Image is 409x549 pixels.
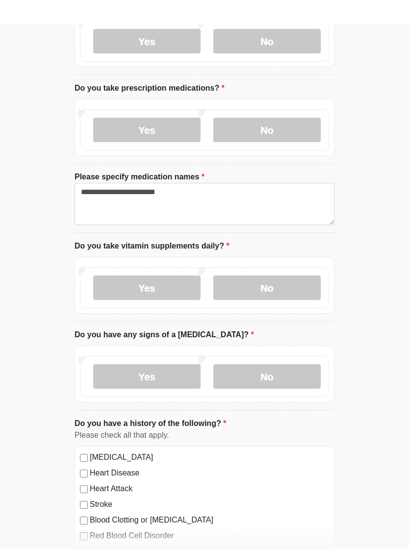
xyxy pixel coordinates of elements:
[80,470,88,477] input: Heart Disease
[93,275,201,300] label: Yes
[90,514,329,526] label: Blood Clotting or [MEDICAL_DATA]
[80,517,88,524] input: Blood Clotting or [MEDICAL_DATA]
[90,499,329,510] label: Stroke
[75,82,225,94] label: Do you take prescription medications?
[75,429,334,441] div: Please check all that apply.
[90,451,329,463] label: [MEDICAL_DATA]
[213,364,321,389] label: No
[90,467,329,479] label: Heart Disease
[80,501,88,509] input: Stroke
[90,530,329,542] label: Red Blood Cell Disorder
[75,240,230,252] label: Do you take vitamin supplements daily?
[75,418,226,429] label: Do you have a history of the following?
[93,118,201,142] label: Yes
[90,483,329,495] label: Heart Attack
[75,329,254,341] label: Do you have any signs of a [MEDICAL_DATA]?
[80,454,88,462] input: [MEDICAL_DATA]
[80,485,88,493] input: Heart Attack
[80,532,88,540] input: Red Blood Cell Disorder
[93,29,201,53] label: Yes
[213,29,321,53] label: No
[213,118,321,142] label: No
[93,364,201,389] label: Yes
[65,7,117,30] img: Evo Med Spa Logo
[213,275,321,300] label: No
[75,171,204,183] label: Please specify medication names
